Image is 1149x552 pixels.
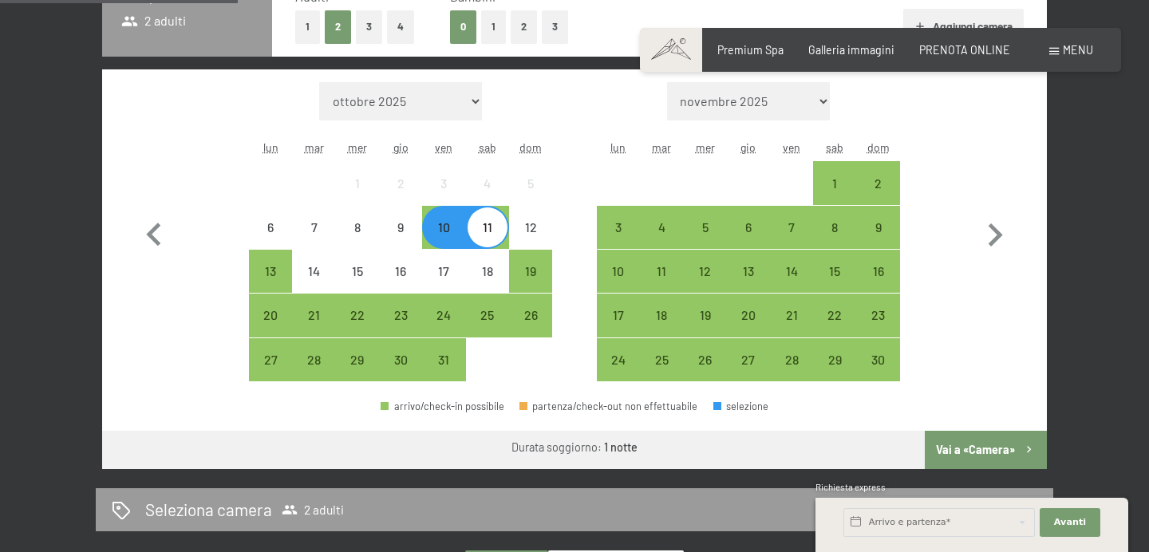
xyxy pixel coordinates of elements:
div: Sun Oct 26 2025 [509,294,552,337]
div: Wed Nov 12 2025 [683,250,726,293]
div: Sun Nov 30 2025 [857,338,900,381]
div: 20 [728,309,768,349]
div: Sat Oct 11 2025 [466,206,509,249]
div: arrivo/check-in possibile [379,338,422,381]
div: arrivo/check-in possibile [640,250,683,293]
div: arrivo/check-in possibile [509,294,552,337]
div: 21 [294,309,334,349]
div: arrivo/check-in possibile [292,338,335,381]
div: Mon Nov 03 2025 [597,206,640,249]
button: Mese successivo [972,82,1018,382]
div: arrivo/check-in possibile [379,294,422,337]
div: Sun Nov 09 2025 [857,206,900,249]
div: Mon Oct 13 2025 [249,250,292,293]
div: 28 [294,353,334,393]
div: arrivo/check-in possibile [727,206,770,249]
div: arrivo/check-in possibile [683,206,726,249]
div: Sat Nov 01 2025 [813,161,856,204]
abbr: martedì [305,140,324,154]
div: arrivo/check-in possibile [683,294,726,337]
div: 24 [424,309,464,349]
div: arrivo/check-in possibile [292,294,335,337]
div: arrivo/check-in possibile [857,294,900,337]
div: Fri Oct 24 2025 [422,294,465,337]
div: Wed Nov 19 2025 [683,294,726,337]
div: Sun Oct 05 2025 [509,161,552,204]
div: Sun Oct 12 2025 [509,206,552,249]
div: arrivo/check-in possibile [336,338,379,381]
div: Sun Nov 16 2025 [857,250,900,293]
div: Sun Nov 23 2025 [857,294,900,337]
div: 28 [772,353,811,393]
abbr: venerdì [435,140,452,154]
div: 19 [511,265,551,305]
div: 25 [642,353,681,393]
div: 10 [598,265,638,305]
div: Durata soggiorno: [511,440,638,455]
div: 22 [338,309,377,349]
button: Avanti [1040,508,1100,537]
div: Tue Oct 07 2025 [292,206,335,249]
div: 1 [815,177,855,217]
div: Thu Oct 30 2025 [379,338,422,381]
abbr: giovedì [740,140,756,154]
div: 1 [338,177,377,217]
a: Premium Spa [717,43,784,57]
div: 2 [381,177,421,217]
div: 21 [772,309,811,349]
div: 11 [468,221,507,261]
div: arrivo/check-in non effettuabile [336,161,379,204]
button: 4 [387,10,414,43]
div: 14 [294,265,334,305]
div: partenza/check-out non effettuabile [519,401,698,412]
div: Mon Nov 10 2025 [597,250,640,293]
abbr: lunedì [263,140,278,154]
div: Fri Oct 31 2025 [422,338,465,381]
div: 25 [468,309,507,349]
button: 3 [542,10,568,43]
div: 8 [338,221,377,261]
div: arrivo/check-in possibile [857,206,900,249]
b: 1 notte [604,440,638,454]
span: Richiesta express [815,482,886,492]
div: 29 [338,353,377,393]
div: arrivo/check-in non effettuabile [509,161,552,204]
div: Mon Nov 24 2025 [597,338,640,381]
div: arrivo/check-in non effettuabile [336,250,379,293]
div: arrivo/check-in possibile [770,206,813,249]
div: arrivo/check-in possibile [381,401,504,412]
div: Mon Oct 06 2025 [249,206,292,249]
div: arrivo/check-in possibile [249,338,292,381]
div: arrivo/check-in non effettuabile [292,250,335,293]
div: 15 [338,265,377,305]
div: Fri Nov 21 2025 [770,294,813,337]
div: 26 [511,309,551,349]
div: Tue Nov 04 2025 [640,206,683,249]
span: PRENOTA ONLINE [919,43,1010,57]
div: Thu Oct 09 2025 [379,206,422,249]
div: 23 [859,309,898,349]
div: Tue Nov 11 2025 [640,250,683,293]
div: arrivo/check-in non effettuabile [379,161,422,204]
div: arrivo/check-in possibile [249,294,292,337]
div: Fri Nov 14 2025 [770,250,813,293]
button: Mese precedente [131,82,177,382]
div: 14 [772,265,811,305]
div: arrivo/check-in possibile [813,294,856,337]
div: Tue Nov 25 2025 [640,338,683,381]
div: 6 [251,221,290,261]
abbr: venerdì [783,140,800,154]
div: Wed Nov 05 2025 [683,206,726,249]
div: arrivo/check-in possibile [857,338,900,381]
div: arrivo/check-in possibile [857,161,900,204]
div: 18 [468,265,507,305]
div: arrivo/check-in non effettuabile [379,206,422,249]
div: 31 [424,353,464,393]
div: 4 [468,177,507,217]
div: arrivo/check-in possibile [813,250,856,293]
abbr: sabato [479,140,496,154]
div: 29 [815,353,855,393]
div: arrivo/check-in non effettuabile [422,250,465,293]
div: Sun Oct 19 2025 [509,250,552,293]
div: arrivo/check-in possibile [683,338,726,381]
